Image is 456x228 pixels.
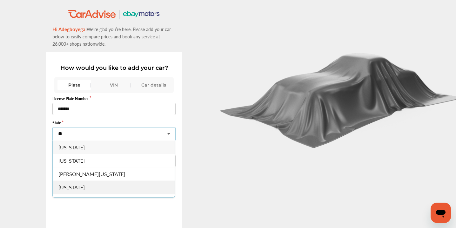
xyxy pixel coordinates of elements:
[97,80,131,90] div: VIN
[52,120,176,126] label: State
[58,144,85,151] span: [US_STATE]
[52,96,176,101] label: License Plate Number
[52,26,171,47] span: We’re glad you’re here. Please add your car below to easily compare prices and book any service a...
[58,157,85,164] span: [US_STATE]
[58,170,125,178] span: [PERSON_NAME][US_STATE]
[431,203,451,223] iframe: Button to launch messaging window
[57,80,91,90] div: Plate
[52,26,87,32] span: Hi Adegboyega!
[58,184,85,191] span: [US_STATE]
[52,64,176,71] p: How would you like to add your car?
[137,80,171,90] div: Car details
[58,197,85,204] span: [US_STATE]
